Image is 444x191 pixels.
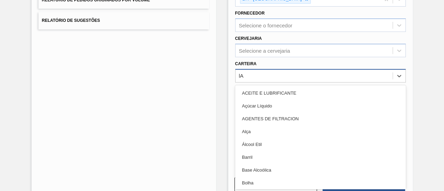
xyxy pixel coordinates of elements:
[242,90,297,96] font: ACEITE E LUBRIFICANTE
[242,116,299,121] font: AGENTES DE FILTRACION
[242,167,272,173] font: Base Alcoólica
[39,12,209,29] button: Relatório de Sugestões
[42,18,100,23] font: Relatório de Sugestões
[242,155,253,160] font: Barril
[242,129,251,134] font: Alça
[242,142,262,147] font: Álcool Etil
[242,180,254,185] font: Bolha
[242,103,272,108] font: Açúcar Líquido
[235,61,257,66] font: Carteira
[239,23,292,28] font: Selecione o fornecedor
[235,36,262,41] font: Cervejaria
[235,11,265,16] font: Fornecedor
[239,47,290,53] font: Selecione a cervejaria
